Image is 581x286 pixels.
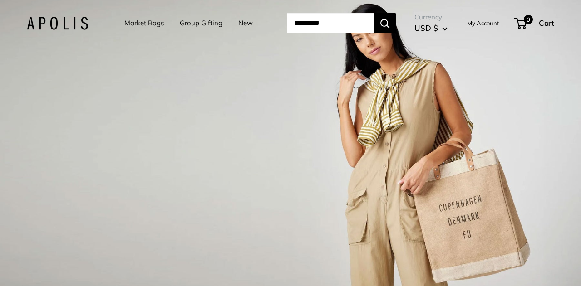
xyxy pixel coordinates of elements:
button: USD $ [414,21,448,35]
span: 0 [524,15,533,24]
span: Cart [539,18,554,28]
span: Currency [414,11,448,24]
a: Market Bags [124,17,164,29]
img: Apolis [27,17,88,30]
a: 0 Cart [515,16,554,30]
a: My Account [467,18,499,29]
span: USD $ [414,23,438,33]
input: Search... [287,13,374,33]
button: Search [374,13,396,33]
a: Group Gifting [180,17,222,29]
a: New [238,17,253,29]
